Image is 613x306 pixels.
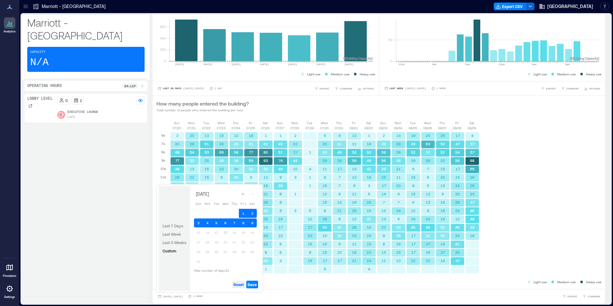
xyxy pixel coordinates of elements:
[190,142,194,146] text: 29
[246,125,255,131] p: 07/25
[163,240,186,245] span: Last 3 Weeks
[427,175,429,179] text: 6
[160,25,166,29] tspan: 600
[250,175,252,179] text: 5
[234,183,239,188] text: 17
[383,133,385,138] text: 2
[231,63,241,66] text: [DATE]
[352,142,357,146] text: 11
[156,85,206,92] button: Last 90 Days |[DATE]-[DATE]
[339,175,341,179] text: 7
[160,174,166,180] p: 11a
[323,183,327,188] text: 15
[441,158,445,163] text: 23
[465,63,470,66] text: 8am
[470,192,474,196] text: 23
[203,63,213,66] text: [DATE]
[288,63,297,66] text: [DATE]
[352,150,357,154] text: 53
[565,63,570,66] text: 8pm
[277,120,283,125] p: Sun
[324,175,326,179] text: 9
[221,175,223,179] text: 9
[205,158,209,163] text: 25
[388,38,392,42] tspan: 50
[426,150,431,154] text: 37
[278,167,283,171] text: 46
[583,85,601,92] button: OPTIONS
[279,158,283,163] text: 74
[470,150,475,154] text: 57
[547,3,593,10] span: [GEOGRAPHIC_DATA]
[368,192,370,196] text: 5
[219,150,224,154] text: 69
[160,166,166,171] p: 10a
[380,120,386,125] p: Sun
[494,3,526,10] button: Export CSV
[540,85,557,92] button: EXPORT
[174,120,180,125] p: Sun
[161,149,165,155] p: 8a
[161,239,188,246] button: Last 3 Weeks
[339,183,341,188] text: 7
[364,125,373,131] p: 08/02
[456,142,460,146] text: 47
[176,133,179,138] text: 2
[264,192,268,196] text: 21
[160,47,166,51] tspan: 200
[470,183,474,188] text: 29
[470,167,474,171] text: 66
[280,192,282,196] text: 8
[471,133,474,138] text: 4
[175,167,180,171] text: 48
[188,120,195,125] p: Mon
[206,183,208,188] text: 4
[323,158,327,163] text: 29
[566,87,579,90] span: COMPARE
[249,120,252,125] p: Fri
[212,218,221,227] button: 5
[411,175,416,179] text: 15
[532,63,537,66] text: 4pm
[190,183,194,188] text: 20
[156,293,184,300] button: [DATE]-[DATE]
[557,72,576,77] p: Medium use
[426,192,430,196] text: 13
[234,158,239,163] text: 36
[382,175,386,179] text: 25
[190,133,194,138] text: 20
[2,15,18,35] a: Analytics
[455,150,460,154] text: 54
[360,72,375,77] p: Heavy use
[264,175,268,179] text: 12
[323,192,327,196] text: 12
[349,125,358,131] p: 08/01
[234,167,239,171] text: 20
[337,150,342,154] text: 49
[382,183,386,188] text: 17
[249,183,253,188] text: 24
[337,142,342,146] text: 31
[382,150,386,154] text: 58
[175,63,184,66] text: [DATE]
[234,175,239,179] text: 33
[323,150,327,154] text: 33
[395,120,401,125] p: Mon
[260,63,269,66] text: [DATE]
[396,158,401,163] text: 38
[264,167,268,171] text: 30
[163,224,183,228] span: Last 7 Days
[249,142,253,146] text: 31
[156,100,249,107] p: How many people entered the building?
[335,125,343,131] p: 07/31
[203,120,209,125] p: Tue
[172,125,181,131] p: 07/20
[163,249,176,253] span: Custom
[309,183,311,188] text: 1
[68,115,75,120] p: Cafe
[560,85,580,92] button: COMPARE
[432,63,437,66] text: 4am
[175,158,180,163] text: 77
[175,183,180,188] text: 26
[194,190,211,198] div: [DATE]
